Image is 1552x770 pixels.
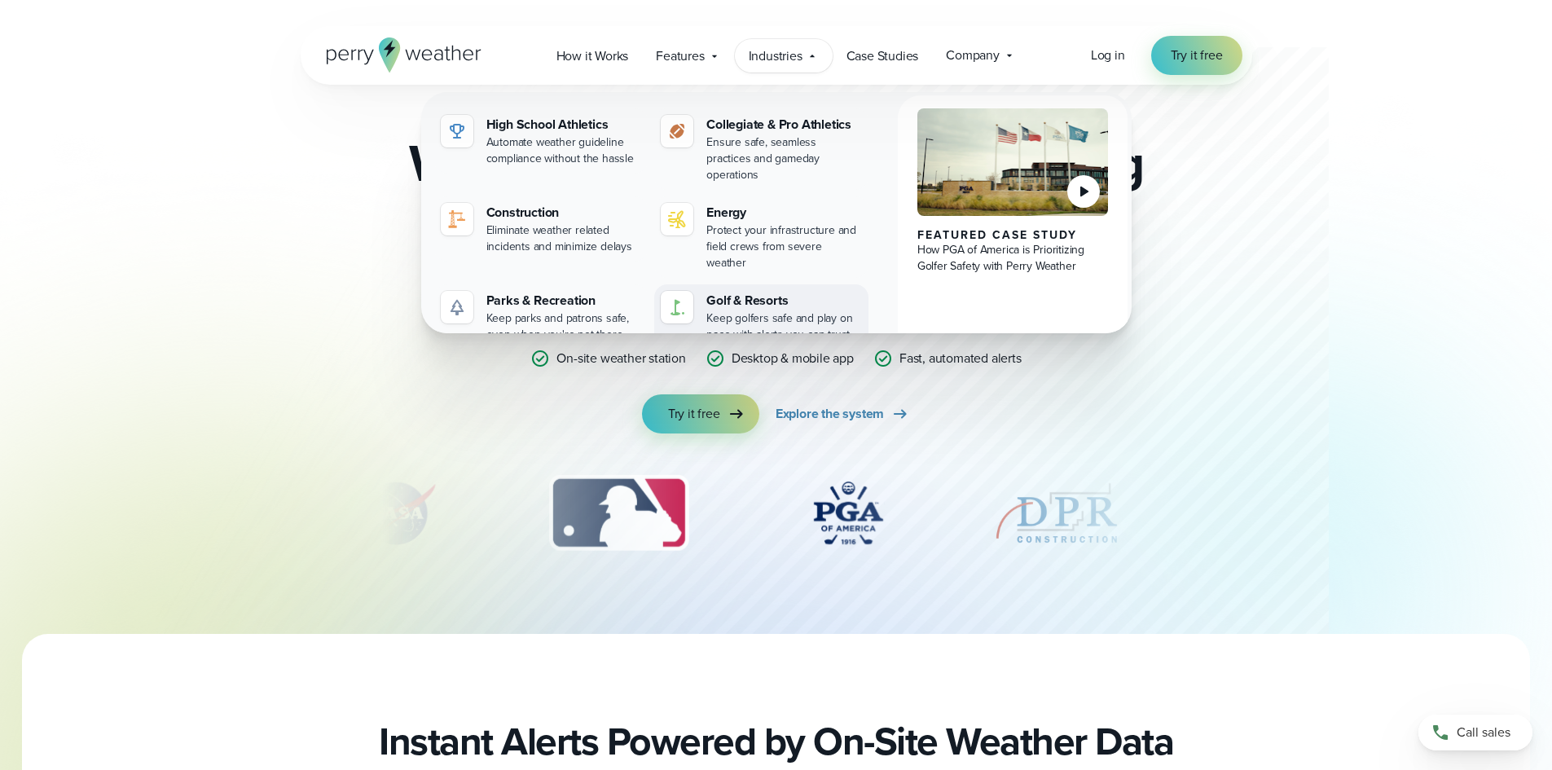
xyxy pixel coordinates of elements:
[486,134,642,167] div: Automate weather guideline compliance without the hassle
[833,39,933,73] a: Case Studies
[706,222,862,271] div: Protect your infrastructure and field crews from severe weather
[898,95,1128,363] a: PGA of America, Frisco Campus Featured Case Study How PGA of America is Prioritizing Golfer Safet...
[732,349,854,368] p: Desktop & mobile app
[654,196,868,278] a: Energy Protect your infrastructure and field crews from severe weather
[486,291,642,310] div: Parks & Recreation
[917,242,1109,275] div: How PGA of America is Prioritizing Golfer Safety with Perry Weather
[776,404,884,424] span: Explore the system
[341,473,455,554] div: 2 of 12
[654,284,868,350] a: Golf & Resorts Keep golfers safe and play on pace with alerts you can trust
[447,209,467,229] img: noun-crane-7630938-1@2x.svg
[991,473,1122,554] div: 5 of 12
[486,115,642,134] div: High School Athletics
[846,46,919,66] span: Case Studies
[486,222,642,255] div: Eliminate weather related incidents and minimize delays
[556,46,629,66] span: How it Works
[379,719,1173,764] h2: Instant Alerts Powered by On-Site Weather Data
[382,473,1171,562] div: slideshow
[1091,46,1125,64] span: Log in
[447,297,467,317] img: parks-icon-grey.svg
[654,108,868,190] a: Collegiate & Pro Athletics Ensure safe, seamless practices and gameday operations
[991,473,1122,554] img: DPR-Construction.svg
[783,473,913,554] img: PGA.svg
[1171,46,1223,65] span: Try it free
[706,203,862,222] div: Energy
[533,473,705,554] div: 3 of 12
[486,203,642,222] div: Construction
[486,310,642,343] div: Keep parks and patrons safe, even when you're not there
[667,297,687,317] img: golf-iconV2.svg
[668,404,720,424] span: Try it free
[656,46,704,66] span: Features
[706,291,862,310] div: Golf & Resorts
[1091,46,1125,65] a: Log in
[706,134,862,183] div: Ensure safe, seamless practices and gameday operations
[917,108,1109,216] img: PGA of America, Frisco Campus
[667,121,687,141] img: proathletics-icon@2x-1.svg
[382,137,1171,241] h2: Weather Monitoring and Alerting System
[706,115,862,134] div: Collegiate & Pro Athletics
[783,473,913,554] div: 4 of 12
[341,473,455,554] img: NASA.svg
[1457,723,1510,742] span: Call sales
[447,121,467,141] img: highschool-icon.svg
[543,39,643,73] a: How it Works
[434,108,648,174] a: High School Athletics Automate weather guideline compliance without the hassle
[917,229,1109,242] div: Featured Case Study
[776,394,910,433] a: Explore the system
[899,349,1022,368] p: Fast, automated alerts
[1418,715,1532,750] a: Call sales
[642,394,759,433] a: Try it free
[556,349,685,368] p: On-site weather station
[434,284,648,350] a: Parks & Recreation Keep parks and patrons safe, even when you're not there
[667,209,687,229] img: energy-icon@2x-1.svg
[533,473,705,554] img: MLB.svg
[434,196,648,262] a: Construction Eliminate weather related incidents and minimize delays
[706,310,862,343] div: Keep golfers safe and play on pace with alerts you can trust
[946,46,1000,65] span: Company
[749,46,802,66] span: Industries
[1151,36,1242,75] a: Try it free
